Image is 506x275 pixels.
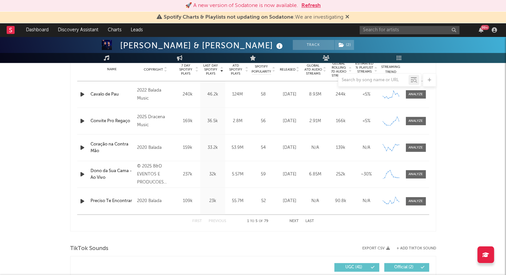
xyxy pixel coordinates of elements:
div: 🚀 A new version of Sodatone is now available. [185,2,298,10]
button: Track [293,40,334,50]
span: Spotify Charts & Playlists not updating on Sodatone [164,15,293,20]
div: 124M [227,91,249,98]
button: Official(2) [384,263,429,272]
div: 109k [177,198,199,204]
button: First [192,219,202,223]
div: 2020 Balada [137,197,173,205]
button: Previous [209,219,226,223]
div: 6.85M [304,171,326,178]
div: 54 [252,144,275,151]
div: 237k [177,171,199,178]
span: Spotify Popularity [252,64,271,74]
div: 1 5 79 [240,217,276,225]
span: UGC ( 41 ) [339,265,369,269]
span: 7 Day Spotify Plays [177,64,195,76]
span: Global Rolling 7D Audio Streams [330,62,348,78]
button: 99+ [479,27,483,33]
button: + Add TikTok Sound [397,247,436,250]
input: Search by song name or URL [338,78,409,83]
a: Preciso Te Encontrar [90,198,134,204]
span: TikTok Sounds [70,245,108,253]
div: N/A [304,144,326,151]
span: Estimated % Playlist Streams Last Day [355,62,374,78]
div: ~ 30 % [355,171,378,178]
div: 2020 Balada [137,144,173,152]
button: + Add TikTok Sound [390,247,436,250]
div: 8.93M [304,91,326,98]
span: Copyright [144,68,163,72]
div: 2025 Dracena Music [137,113,173,129]
div: 2.8M [227,118,249,125]
a: Coração na Contra Mão [90,141,134,154]
div: <5% [355,118,378,125]
a: Convite Pro Regaço [90,118,134,125]
div: N/A [355,198,378,204]
div: 59 [252,171,275,178]
div: 5.57M [227,171,249,178]
button: Last [305,219,314,223]
div: [DATE] [278,144,301,151]
div: Name [90,67,134,72]
input: Search for artists [360,26,459,34]
span: : We are investigating [164,15,343,20]
button: (2) [335,40,354,50]
div: 32k [202,171,224,178]
a: Cavalo de Pau [90,91,134,98]
div: N/A [355,144,378,151]
a: Dono da Sua Cama - Ao Vivo [90,168,134,181]
div: 166k [330,118,352,125]
div: 52 [252,198,275,204]
div: <5% [355,91,378,98]
a: Dashboard [21,23,53,37]
div: [DATE] [278,198,301,204]
span: Dismiss [345,15,349,20]
button: Next [289,219,299,223]
span: to [250,220,254,223]
span: ( 2 ) [334,40,354,50]
div: 252k [330,171,352,178]
span: ATD Spotify Plays [227,64,245,76]
div: 2022 Balada Music [137,87,173,103]
div: [PERSON_NAME] & [PERSON_NAME] [120,40,284,51]
button: Refresh [301,2,321,10]
div: 55.7M [227,198,249,204]
div: N/A [304,198,326,204]
div: 33.2k [202,144,224,151]
button: UGC(41) [334,263,379,272]
a: Discovery Assistant [53,23,103,37]
div: © 2025 B&D EVENTOS E PRODUCOES LTDA under license exclusive to Warner Music Brasil. [137,162,173,186]
div: 46.2k [202,91,224,98]
span: Last Day Spotify Plays [202,64,220,76]
a: Leads [126,23,147,37]
span: Released [280,68,295,72]
div: 99 + [481,25,489,30]
div: 169k [177,118,199,125]
div: 2.91M [304,118,326,125]
div: Global Streaming Trend (Last 60D) [381,60,401,80]
a: Charts [103,23,126,37]
div: 139k [330,144,352,151]
span: Official ( 2 ) [389,265,419,269]
span: Global ATD Audio Streams [304,64,322,76]
div: 159k [177,144,199,151]
div: [DATE] [278,118,301,125]
span: of [259,220,263,223]
div: 240k [177,91,199,98]
div: 36.5k [202,118,224,125]
div: 58 [252,91,275,98]
div: 244k [330,91,352,98]
div: [DATE] [278,91,301,98]
div: [DATE] [278,171,301,178]
div: 23k [202,198,224,204]
button: Export CSV [362,246,390,250]
div: 53.9M [227,144,249,151]
div: 90.8k [330,198,352,204]
div: 56 [252,118,275,125]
